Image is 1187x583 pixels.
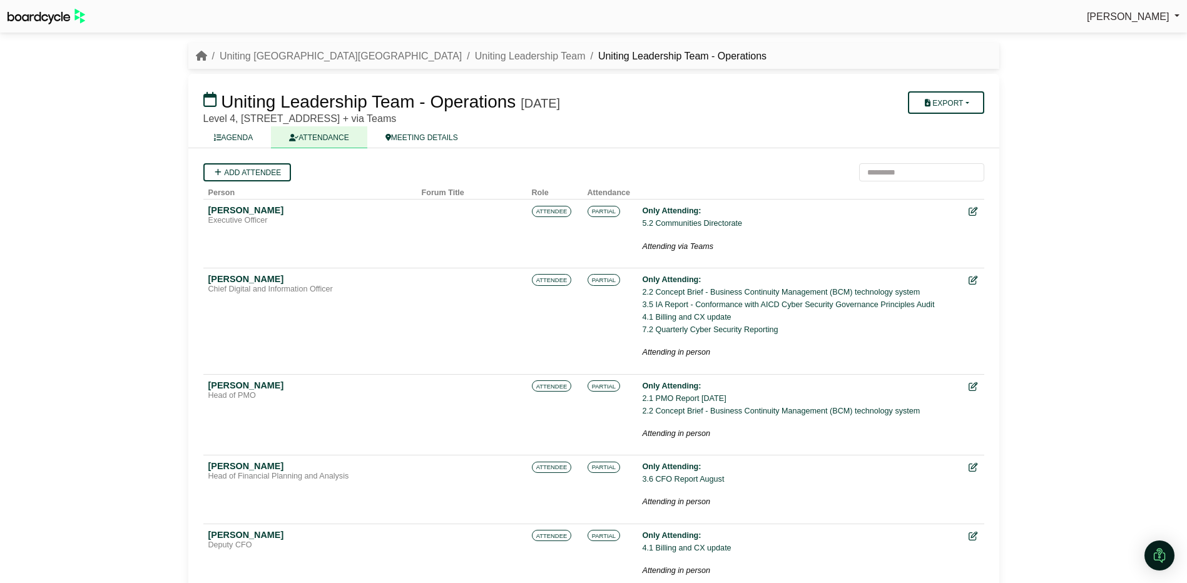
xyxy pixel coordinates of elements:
[643,205,959,217] div: Only Attending:
[1144,540,1174,570] div: Open Intercom Messenger
[203,163,292,181] a: Add attendee
[417,181,527,200] th: Forum Title
[588,274,621,285] span: PARTIAL
[203,181,417,200] th: Person
[588,380,621,392] span: PARTIAL
[203,113,397,124] span: Level 4, [STREET_ADDRESS] + via Teams
[196,48,767,64] nav: breadcrumb
[532,462,572,473] span: ATTENDEE
[208,216,412,226] div: Executive Officer
[643,240,959,253] p: Attending via Teams
[643,427,959,440] p: Attending in person
[643,323,959,336] li: 7.2 Quarterly Cyber Security Reporting
[643,286,959,298] li: 2.2 Concept Brief - Business Continuity Management (BCM) technology system
[643,529,959,542] div: Only Attending:
[527,181,583,200] th: Role
[196,126,272,148] a: AGENDA
[969,529,979,544] div: Edit
[532,206,572,217] span: ATTENDEE
[643,460,959,473] div: Only Attending:
[643,495,959,508] p: Attending in person
[643,217,959,230] li: 5.2 Communities Directorate
[969,205,979,219] div: Edit
[208,529,412,540] div: [PERSON_NAME]
[643,405,959,417] li: 2.2 Concept Brief - Business Continuity Management (BCM) technology system
[1087,9,1179,25] a: [PERSON_NAME]
[475,51,586,61] a: Uniting Leadership Team
[220,51,462,61] a: Uniting [GEOGRAPHIC_DATA][GEOGRAPHIC_DATA]
[643,473,959,485] li: 3.6 CFO Report August
[367,126,476,148] a: MEETING DETAILS
[643,311,959,323] li: 4.1 Billing and CX update
[969,273,979,288] div: Edit
[643,392,959,405] li: 2.1 PMO Report [DATE]
[969,380,979,394] div: Edit
[643,346,959,358] p: Attending in person
[532,380,572,392] span: ATTENDEE
[588,530,621,541] span: PARTIAL
[585,48,767,64] li: Uniting Leadership Team - Operations
[208,380,412,391] div: [PERSON_NAME]
[532,274,572,285] span: ATTENDEE
[643,564,959,577] p: Attending in person
[8,9,85,24] img: BoardcycleBlackGreen-aaafeed430059cb809a45853b8cf6d952af9d84e6e89e1f1685b34bfd5cb7d64.svg
[643,273,959,286] div: Only Attending:
[271,126,367,148] a: ATTENDANCE
[221,92,516,111] span: Uniting Leadership Team - Operations
[588,206,621,217] span: PARTIAL
[208,285,412,295] div: Chief Digital and Information Officer
[643,298,959,311] li: 3.5 IA Report - Conformance with AICD Cyber Security Governance Principles Audit
[969,460,979,475] div: Edit
[643,380,959,392] div: Only Attending:
[643,542,959,554] li: 4.1 Billing and CX update
[908,91,984,114] button: Export
[521,96,560,111] div: [DATE]
[208,460,412,472] div: [PERSON_NAME]
[208,472,412,482] div: Head of Financial Planning and Analysis
[208,273,412,285] div: [PERSON_NAME]
[1087,11,1169,22] span: [PERSON_NAME]
[532,530,572,541] span: ATTENDEE
[588,462,621,473] span: PARTIAL
[208,391,412,401] div: Head of PMO
[208,540,412,550] div: Deputy CFO
[583,181,638,200] th: Attendance
[208,205,412,216] div: [PERSON_NAME]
